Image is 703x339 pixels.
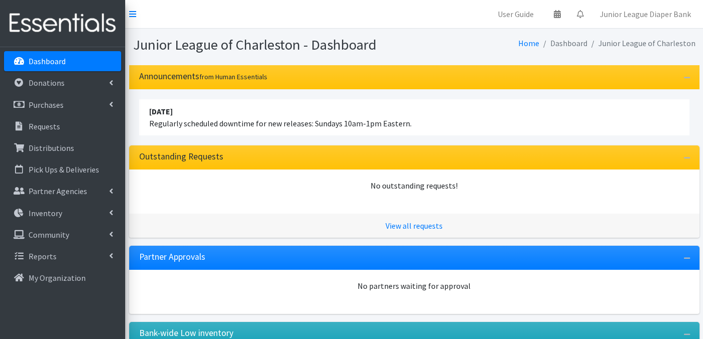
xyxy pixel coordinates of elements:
div: No outstanding requests! [139,180,689,192]
p: Community [29,230,69,240]
a: Junior League Diaper Bank [592,4,699,24]
a: Dashboard [4,51,121,71]
a: Reports [4,246,121,266]
h3: Outstanding Requests [139,151,223,162]
a: Home [518,38,539,48]
p: Dashboard [29,56,66,66]
p: Reports [29,251,57,261]
a: Partner Agencies [4,181,121,201]
a: Donations [4,73,121,93]
a: My Organization [4,268,121,288]
p: Pick Ups & Deliveries [29,164,99,175]
p: Partner Agencies [29,186,87,196]
h3: Partner Approvals [139,252,205,262]
li: Junior League of Charleston [587,36,695,51]
p: Inventory [29,208,62,218]
a: Distributions [4,138,121,158]
p: Donations [29,78,65,88]
li: Dashboard [539,36,587,51]
a: Community [4,225,121,245]
p: Purchases [29,100,64,110]
a: Purchases [4,95,121,115]
a: View all requests [386,221,443,231]
a: Pick Ups & Deliveries [4,159,121,180]
div: No partners waiting for approval [139,280,689,292]
p: Distributions [29,143,74,153]
a: Requests [4,116,121,136]
h3: Announcements [139,71,267,82]
p: My Organization [29,273,86,283]
a: User Guide [490,4,542,24]
li: Regularly scheduled downtime for new releases: Sundays 10am-1pm Eastern. [139,99,689,135]
img: HumanEssentials [4,7,121,40]
a: Inventory [4,203,121,223]
strong: [DATE] [149,106,173,116]
h3: Bank-wide Low inventory [139,328,233,338]
p: Requests [29,121,60,131]
small: from Human Essentials [199,72,267,81]
h1: Junior League of Charleston - Dashboard [133,36,411,54]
